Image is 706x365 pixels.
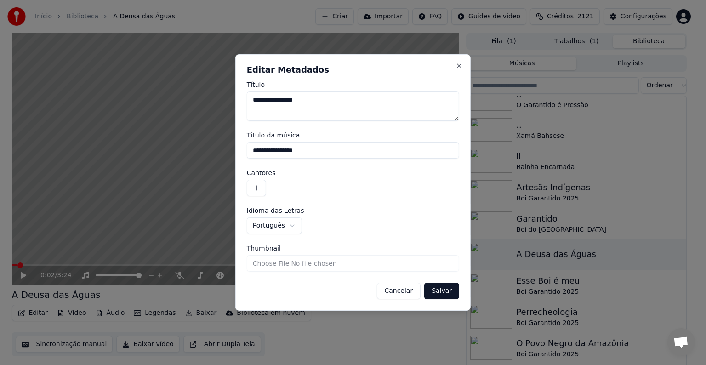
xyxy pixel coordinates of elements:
[424,283,459,299] button: Salvar
[247,245,281,251] span: Thumbnail
[247,66,459,74] h2: Editar Metadados
[247,170,459,176] label: Cantores
[376,283,421,299] button: Cancelar
[247,207,304,214] span: Idioma das Letras
[247,81,459,88] label: Título
[247,132,459,138] label: Título da música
